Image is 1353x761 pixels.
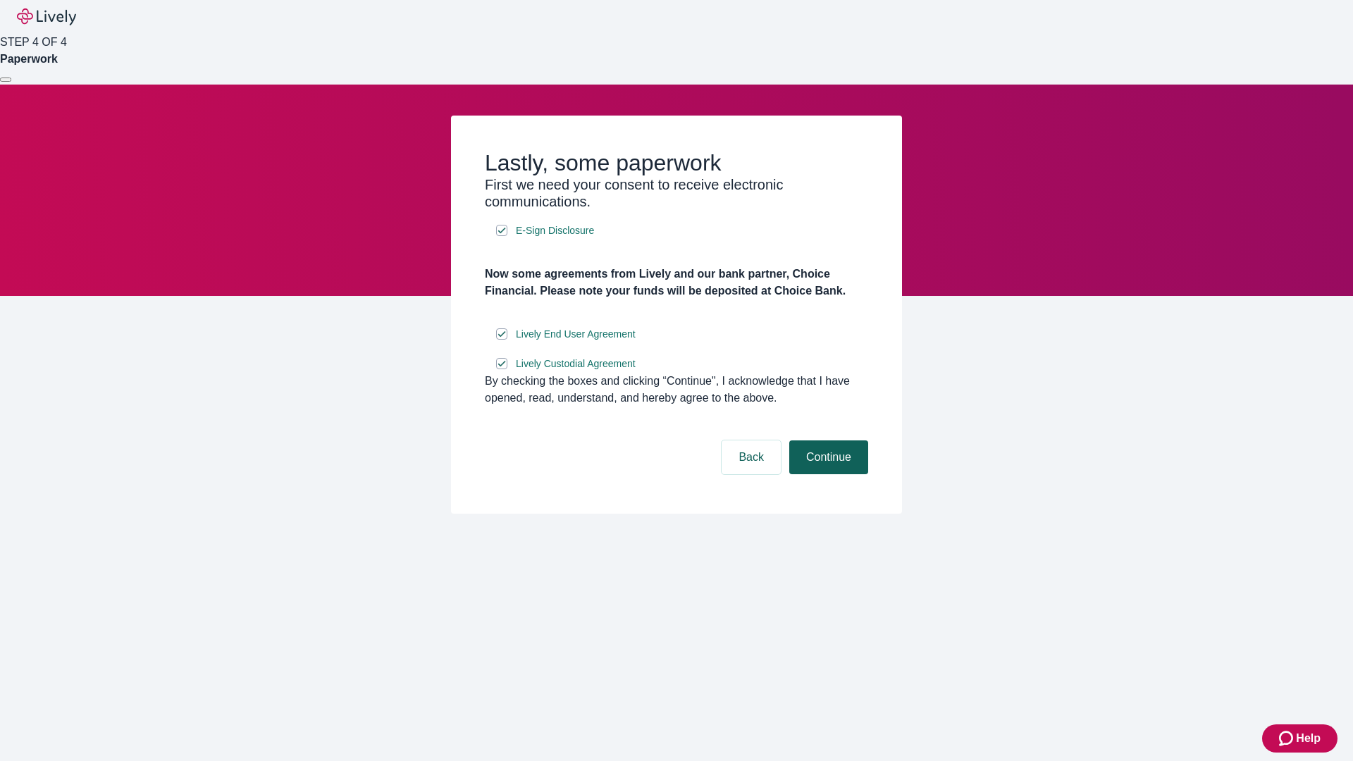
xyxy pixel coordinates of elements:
span: Lively End User Agreement [516,327,636,342]
img: Lively [17,8,76,25]
h3: First we need your consent to receive electronic communications. [485,176,868,210]
span: Lively Custodial Agreement [516,357,636,371]
button: Back [722,440,781,474]
svg: Zendesk support icon [1279,730,1296,747]
a: e-sign disclosure document [513,222,597,240]
span: Help [1296,730,1321,747]
a: e-sign disclosure document [513,355,638,373]
button: Continue [789,440,868,474]
h4: Now some agreements from Lively and our bank partner, Choice Financial. Please note your funds wi... [485,266,868,299]
a: e-sign disclosure document [513,326,638,343]
div: By checking the boxes and clicking “Continue", I acknowledge that I have opened, read, understand... [485,373,868,407]
h2: Lastly, some paperwork [485,149,868,176]
span: E-Sign Disclosure [516,223,594,238]
button: Zendesk support iconHelp [1262,724,1337,753]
